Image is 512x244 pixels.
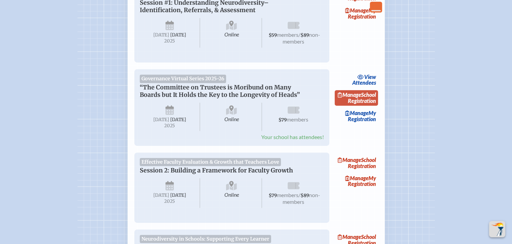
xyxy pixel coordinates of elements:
a: ManageMy Registration [335,173,378,189]
span: 2025 [145,123,195,128]
span: Manage [345,175,369,181]
span: Governance Virtual Series 2025-26 [140,75,226,83]
span: Online [201,178,262,208]
img: To the top [490,222,504,236]
span: Manage [345,7,369,13]
span: Effective Faculty Evaluation & Growth that Teachers Love [140,158,281,166]
a: ManageSchool Registration [335,155,378,171]
span: [DATE] [170,117,186,123]
span: non-members [283,31,320,45]
span: [DATE] [153,192,169,198]
span: Your school has attendees! [261,134,324,140]
span: Online [201,18,262,48]
span: $89 [300,32,309,38]
span: $59 [269,32,277,38]
span: Online [201,103,262,131]
span: [DATE] [153,117,169,123]
span: view [364,74,376,80]
span: $79 [279,117,287,123]
span: non-members [283,192,320,205]
span: “The Committee on Trustees is Moribund on Many Boards but It Holds the Key to the Longevity of He... [140,84,300,99]
span: 2025 [145,199,195,204]
span: / [298,192,300,198]
span: [DATE] [170,32,186,38]
span: Neurodiversity in Schools: Supporting Every Learner [140,235,271,243]
span: [DATE] [153,32,169,38]
span: $89 [300,193,309,198]
span: $79 [269,193,277,198]
span: / [298,31,300,38]
span: members [277,31,298,38]
span: Manage [338,234,361,240]
span: members [287,116,308,123]
span: Manage [338,91,361,98]
a: ManageSchool Registration [335,90,378,106]
a: ManageMy Registration [335,108,378,124]
span: Manage [338,157,361,163]
a: viewAttendees [351,72,378,87]
span: Manage [345,110,369,116]
span: 2025 [145,38,195,44]
a: ManageMy Registration [335,6,378,21]
span: [DATE] [170,192,186,198]
span: Session 2: Building a Framework for Faculty Growth [140,167,293,174]
button: Scroll Top [489,221,505,237]
span: members [277,192,298,198]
